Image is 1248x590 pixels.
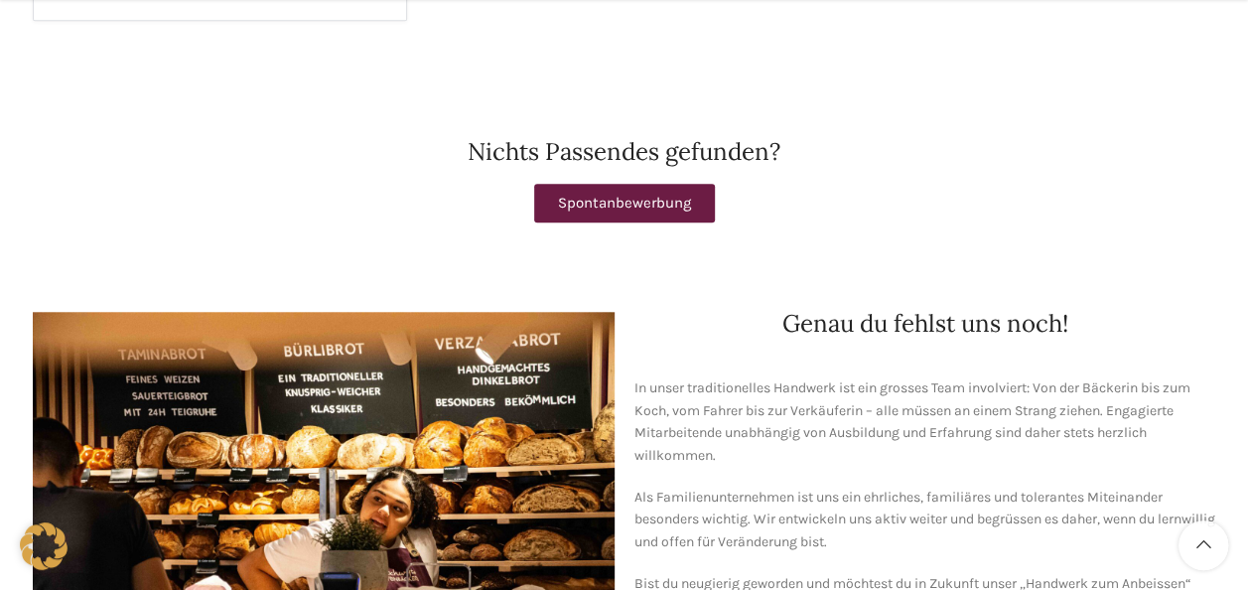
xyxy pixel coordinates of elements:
p: In unser traditionelles Handwerk ist ein grosses Team involviert: Von der Bäckerin bis zum Koch, ... [634,377,1216,467]
h2: Nichts Passendes gefunden? [33,140,1216,164]
h2: Genau du fehlst uns noch! [634,312,1216,336]
a: Spontanbewerbung [534,184,715,222]
span: Als Familienunternehmen ist uns ein ehrliches, familiäres und tolerantes Miteinander besonders wi... [634,489,1215,550]
a: Scroll to top button [1179,520,1228,570]
span: Spontanbewerbung [558,196,691,211]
